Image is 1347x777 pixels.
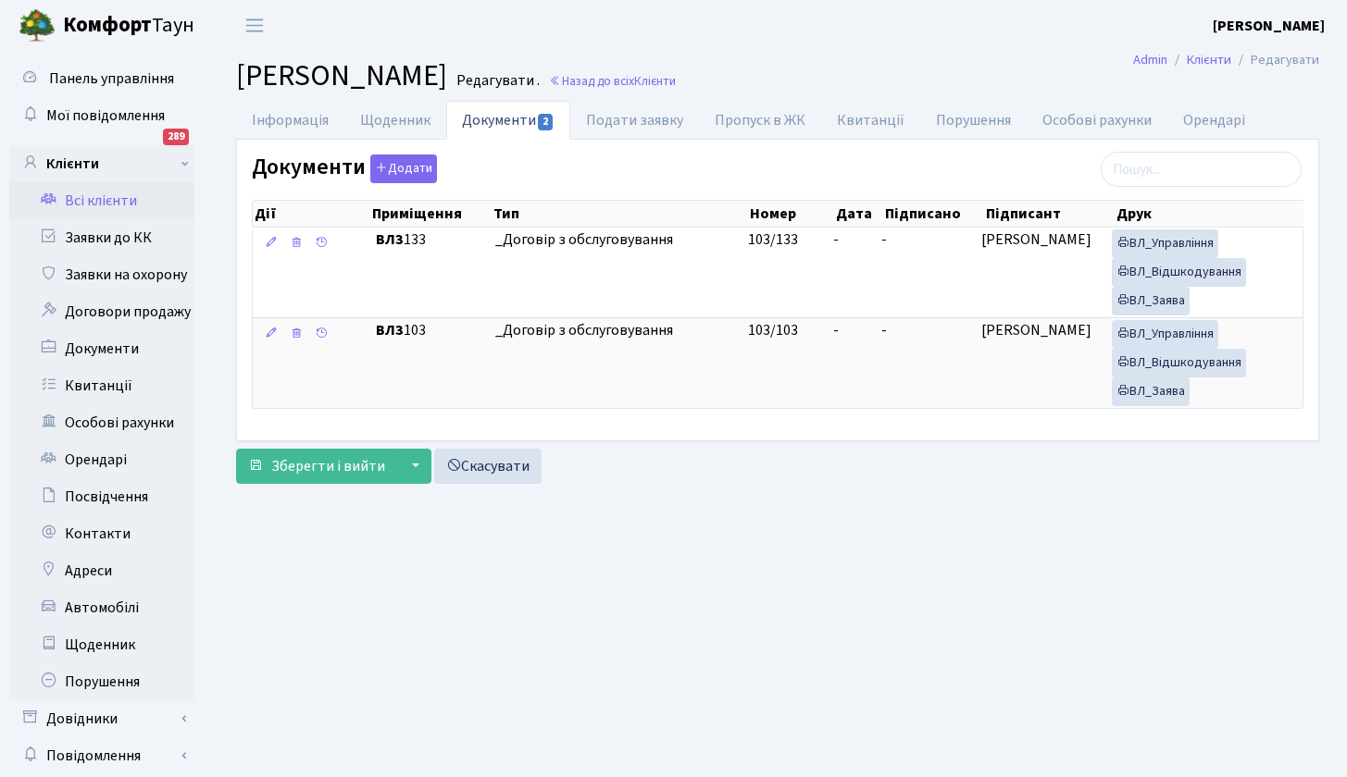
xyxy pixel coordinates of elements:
a: Всі клієнти [9,182,194,219]
a: Автомобілі [9,589,194,626]
a: Щоденник [344,101,446,140]
label: Документи [252,154,437,183]
b: ВЛ3 [376,320,404,340]
a: Довідники [9,700,194,737]
span: - [881,320,887,340]
a: Договори продажу [9,293,194,330]
button: Зберегти і вийти [236,449,397,484]
span: [PERSON_NAME] [236,55,447,97]
small: Редагувати . [453,72,540,90]
a: Додати [366,152,437,184]
a: Квитанції [821,101,920,140]
input: Пошук... [1101,152,1302,187]
a: Пропуск в ЖК [699,101,821,140]
span: Зберегти і вийти [271,456,385,476]
a: Орендарі [1167,101,1261,140]
a: Особові рахунки [1027,101,1167,140]
a: Документи [446,101,570,140]
div: 289 [163,129,189,145]
a: Клієнти [1187,50,1231,69]
span: 103/103 [748,320,798,340]
a: Скасувати [434,449,542,484]
a: Щоденник [9,626,194,663]
a: Admin [1133,50,1167,69]
span: 133 [376,229,480,251]
nav: breadcrumb [1105,41,1347,80]
th: Дії [253,201,370,227]
span: [PERSON_NAME] [981,320,1091,340]
button: Переключити навігацію [231,10,278,41]
span: - [833,320,839,340]
th: Тип [492,201,747,227]
a: Заявки до КК [9,219,194,256]
a: ВЛ_Відшкодування [1112,349,1246,377]
a: Мої повідомлення289 [9,97,194,134]
th: Підписано [883,201,984,227]
a: Подати заявку [570,101,699,140]
a: Орендарі [9,441,194,478]
th: Приміщення [370,201,492,227]
a: Квитанції [9,367,194,404]
span: Панель управління [49,68,174,89]
th: Дата [834,201,883,227]
span: Мої повідомлення [46,105,165,126]
span: _Договір з обслуговування [495,229,732,251]
th: Номер [748,201,834,227]
a: Адреси [9,552,194,589]
span: 103 [376,320,480,341]
th: Друк [1115,201,1316,227]
a: Заявки на охорону [9,256,194,293]
a: Посвідчення [9,478,194,515]
span: 2 [538,114,553,130]
a: ВЛ_Заява [1112,377,1190,406]
img: logo.png [19,7,56,44]
span: [PERSON_NAME] [981,229,1091,250]
span: 103/133 [748,229,798,250]
a: Назад до всіхКлієнти [549,72,676,90]
b: Комфорт [63,10,152,40]
a: Повідомлення [9,737,194,774]
a: Панель управління [9,60,194,97]
b: [PERSON_NAME] [1213,16,1325,36]
span: - [833,229,839,250]
b: ВЛ3 [376,229,404,250]
th: Підписант [984,201,1115,227]
a: ВЛ_Заява [1112,287,1190,315]
a: Клієнти [9,145,194,182]
a: Інформація [236,101,344,140]
a: [PERSON_NAME] [1213,15,1325,37]
a: ВЛ_Відшкодування [1112,258,1246,287]
a: ВЛ_Управління [1112,229,1218,258]
li: Редагувати [1231,50,1319,70]
a: Порушення [9,663,194,700]
span: Таун [63,10,194,42]
span: - [881,229,887,250]
a: Контакти [9,515,194,552]
a: Документи [9,330,194,367]
span: _Договір з обслуговування [495,320,732,341]
span: Клієнти [634,72,676,90]
a: ВЛ_Управління [1112,320,1218,349]
a: Порушення [920,101,1027,140]
button: Документи [370,154,437,183]
a: Особові рахунки [9,404,194,441]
